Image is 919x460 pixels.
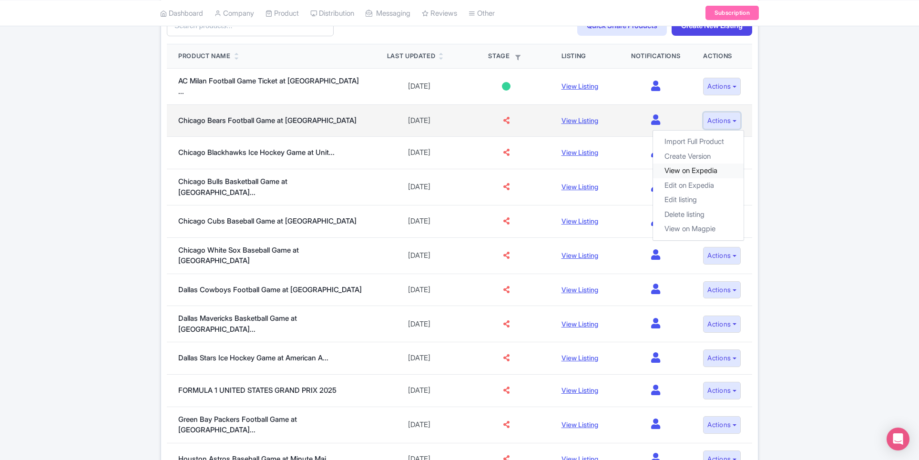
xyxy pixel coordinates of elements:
a: Delete listing [653,207,744,222]
a: Import Full Product [653,134,744,149]
td: [DATE] [376,205,463,238]
td: [DATE] [376,104,463,137]
th: Notifications [620,44,692,68]
a: View Listing [562,116,598,124]
td: [DATE] [376,274,463,306]
a: Chicago Bears Football Game at [GEOGRAPHIC_DATA] [178,116,357,125]
a: View on Expedia [653,164,744,178]
button: Actions [703,247,741,265]
div: Open Intercom Messenger [887,428,909,450]
a: View Listing [562,251,598,259]
a: Green Bay Packers Football Game at [GEOGRAPHIC_DATA]... [178,415,297,435]
a: View Listing [562,320,598,328]
a: Dallas Cowboys Football Game at [GEOGRAPHIC_DATA] [178,285,362,294]
a: View Listing [562,386,598,394]
button: Actions [703,281,741,299]
a: View Listing [562,148,598,156]
td: [DATE] [376,237,463,274]
a: Subscription [705,6,759,20]
td: [DATE] [376,137,463,169]
td: [DATE] [376,68,463,104]
button: Actions [703,349,741,367]
div: Stage [474,51,539,61]
a: Edit listing [653,193,744,207]
a: Chicago Cubs Baseball Game at [GEOGRAPHIC_DATA] [178,216,357,225]
a: Edit on Expedia [653,178,744,193]
a: Dallas Mavericks Basketball Game at [GEOGRAPHIC_DATA]... [178,314,297,334]
a: Chicago Bulls Basketball Game at [GEOGRAPHIC_DATA]... [178,177,287,197]
a: View Listing [562,82,598,90]
a: View on Magpie [653,222,744,236]
a: View Listing [562,183,598,191]
td: [DATE] [376,407,463,443]
th: Listing [550,44,620,68]
button: Actions [703,382,741,399]
a: View Listing [562,354,598,362]
a: View Listing [562,217,598,225]
td: [DATE] [376,169,463,205]
a: View Listing [562,420,598,429]
td: [DATE] [376,306,463,342]
a: FORMULA 1 UNITED STATES GRAND PRIX 2025 [178,386,337,395]
div: Product Name [178,51,231,61]
a: Chicago Blackhawks Ice Hockey Game at Unit... [178,148,335,157]
td: [DATE] [376,375,463,407]
a: AC Milan Football Game Ticket at [GEOGRAPHIC_DATA] ... [178,76,359,96]
a: Dallas Stars Ice Hockey Game at American A... [178,353,328,362]
a: Create Version [653,149,744,164]
button: Actions [703,316,741,333]
a: View Listing [562,286,598,294]
button: Actions [703,416,741,434]
i: Filter by stage [515,55,521,60]
a: Chicago White Sox Baseball Game at [GEOGRAPHIC_DATA] [178,245,299,266]
th: Actions [692,44,752,68]
div: Last Updated [387,51,436,61]
td: [DATE] [376,342,463,375]
button: Actions [703,78,741,95]
button: Import Full Product Create Version View on Expedia Edit on Expedia Edit listing Delete listing Vi... [703,112,741,130]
